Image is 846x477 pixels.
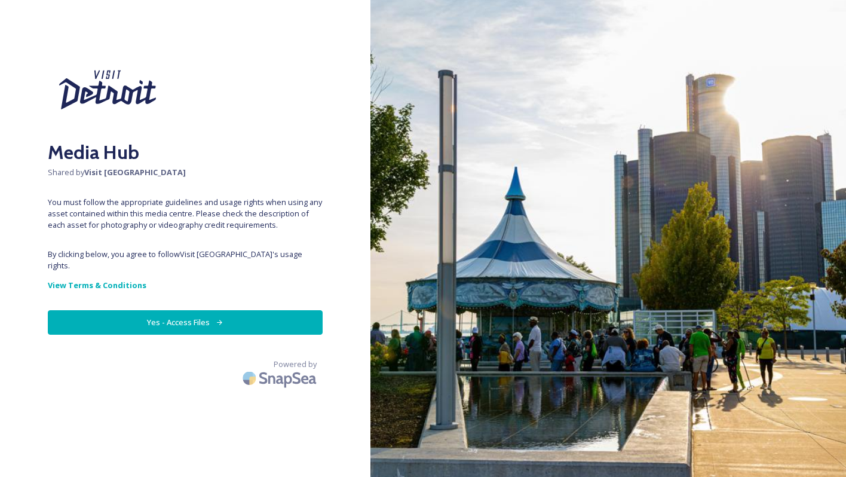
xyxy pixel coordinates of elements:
[48,249,323,271] span: By clicking below, you agree to follow Visit [GEOGRAPHIC_DATA] 's usage rights.
[48,197,323,231] span: You must follow the appropriate guidelines and usage rights when using any asset contained within...
[84,167,186,178] strong: Visit [GEOGRAPHIC_DATA]
[48,278,323,292] a: View Terms & Conditions
[48,138,323,167] h2: Media Hub
[48,167,323,178] span: Shared by
[48,310,323,335] button: Yes - Access Files
[274,359,317,370] span: Powered by
[48,48,167,132] img: Visit%20Detroit%20New%202024.svg
[48,280,146,291] strong: View Terms & Conditions
[239,364,323,392] img: SnapSea Logo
